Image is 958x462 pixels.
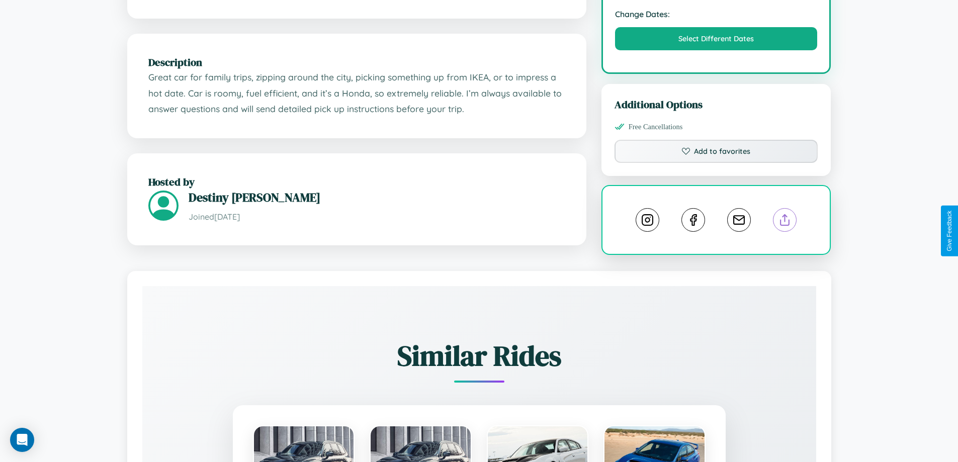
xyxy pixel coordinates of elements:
p: Joined [DATE] [189,210,565,224]
h3: Destiny [PERSON_NAME] [189,189,565,206]
span: Free Cancellations [629,123,683,131]
p: Great car for family trips, zipping around the city, picking something up from IKEA, or to impres... [148,69,565,117]
h2: Similar Rides [178,336,781,375]
h2: Hosted by [148,174,565,189]
h3: Additional Options [615,97,818,112]
button: Select Different Dates [615,27,818,50]
strong: Change Dates: [615,9,818,19]
h2: Description [148,55,565,69]
div: Give Feedback [946,211,953,251]
button: Add to favorites [615,140,818,163]
div: Open Intercom Messenger [10,428,34,452]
